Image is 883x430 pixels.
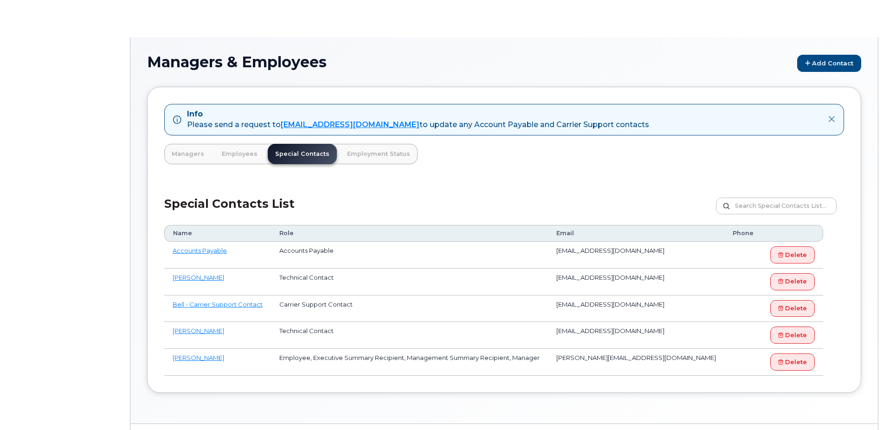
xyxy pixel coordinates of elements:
[271,349,548,376] td: Employee, Executive Summary Recipient, Management Summary Recipient, Manager
[214,144,265,164] a: Employees
[548,322,724,349] td: [EMAIL_ADDRESS][DOMAIN_NAME]
[724,225,762,242] th: Phone
[770,353,815,371] a: Delete
[147,54,861,72] h1: Managers & Employees
[271,225,548,242] th: Role
[548,225,724,242] th: Email
[187,109,203,118] strong: Info
[340,144,418,164] a: Employment Status
[173,354,224,361] a: [PERSON_NAME]
[173,327,224,334] a: [PERSON_NAME]
[164,198,295,225] h2: Special Contacts List
[164,225,271,242] th: Name
[770,327,815,344] a: Delete
[548,295,724,322] td: [EMAIL_ADDRESS][DOMAIN_NAME]
[770,246,815,263] a: Delete
[281,120,419,129] a: [EMAIL_ADDRESS][DOMAIN_NAME]
[271,269,548,295] td: Technical Contact
[268,144,337,164] a: Special Contacts
[548,242,724,269] td: [EMAIL_ADDRESS][DOMAIN_NAME]
[271,242,548,269] td: Accounts Payable
[797,55,861,72] a: Add Contact
[187,120,649,130] div: Please send a request to to update any Account Payable and Carrier Support contacts
[770,300,815,317] a: Delete
[173,301,263,308] a: Bell - Carrier Support Contact
[548,269,724,295] td: [EMAIL_ADDRESS][DOMAIN_NAME]
[271,322,548,349] td: Technical Contact
[164,144,212,164] a: Managers
[173,247,227,254] a: Accounts Payable
[770,273,815,290] a: Delete
[548,349,724,376] td: [PERSON_NAME][EMAIL_ADDRESS][DOMAIN_NAME]
[173,274,224,281] a: [PERSON_NAME]
[271,295,548,322] td: Carrier Support Contact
